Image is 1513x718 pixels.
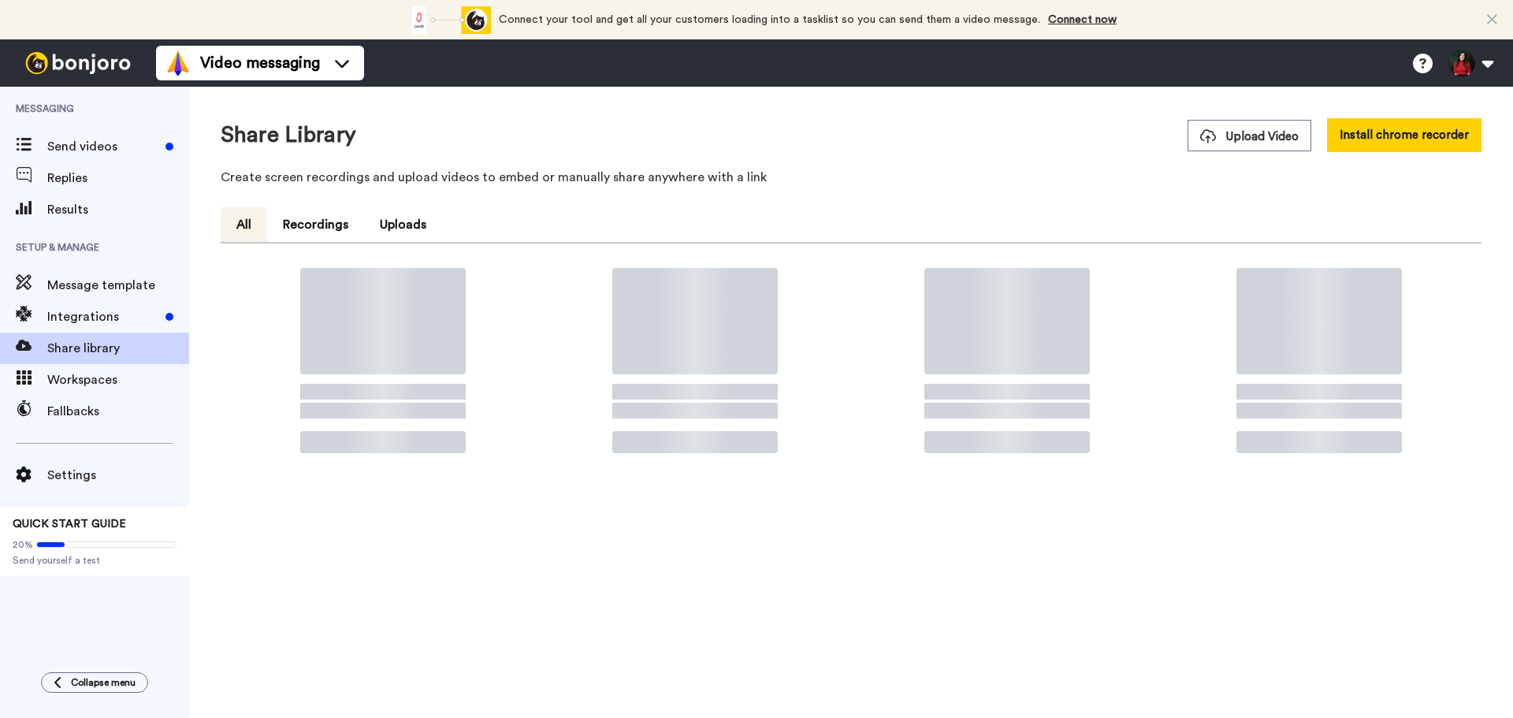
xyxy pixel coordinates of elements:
button: Collapse menu [41,672,148,693]
h1: Share Library [221,123,356,147]
span: Fallbacks [47,402,189,421]
span: Connect your tool and get all your customers loading into a tasklist so you can send them a video... [499,14,1040,25]
button: Uploads [364,207,442,242]
span: Replies [47,169,189,188]
span: Send yourself a test [13,554,177,567]
p: Create screen recordings and upload videos to embed or manually share anywhere with a link [221,168,1481,187]
div: animation [404,6,491,34]
span: Share library [47,339,189,358]
img: vm-color.svg [165,50,191,76]
button: All [221,207,267,242]
img: bj-logo-header-white.svg [19,52,137,74]
button: Recordings [267,207,364,242]
span: Settings [47,466,189,485]
span: Video messaging [200,52,320,74]
span: Upload Video [1200,128,1299,145]
a: Connect now [1048,14,1117,25]
span: Message template [47,276,189,295]
span: Collapse menu [71,676,136,689]
button: Upload Video [1188,120,1311,151]
span: QUICK START GUIDE [13,519,126,530]
span: Results [47,200,189,219]
span: Integrations [47,307,159,326]
span: Workspaces [47,370,189,389]
button: Install chrome recorder [1327,118,1481,152]
span: Send videos [47,137,159,156]
span: 20% [13,538,33,551]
